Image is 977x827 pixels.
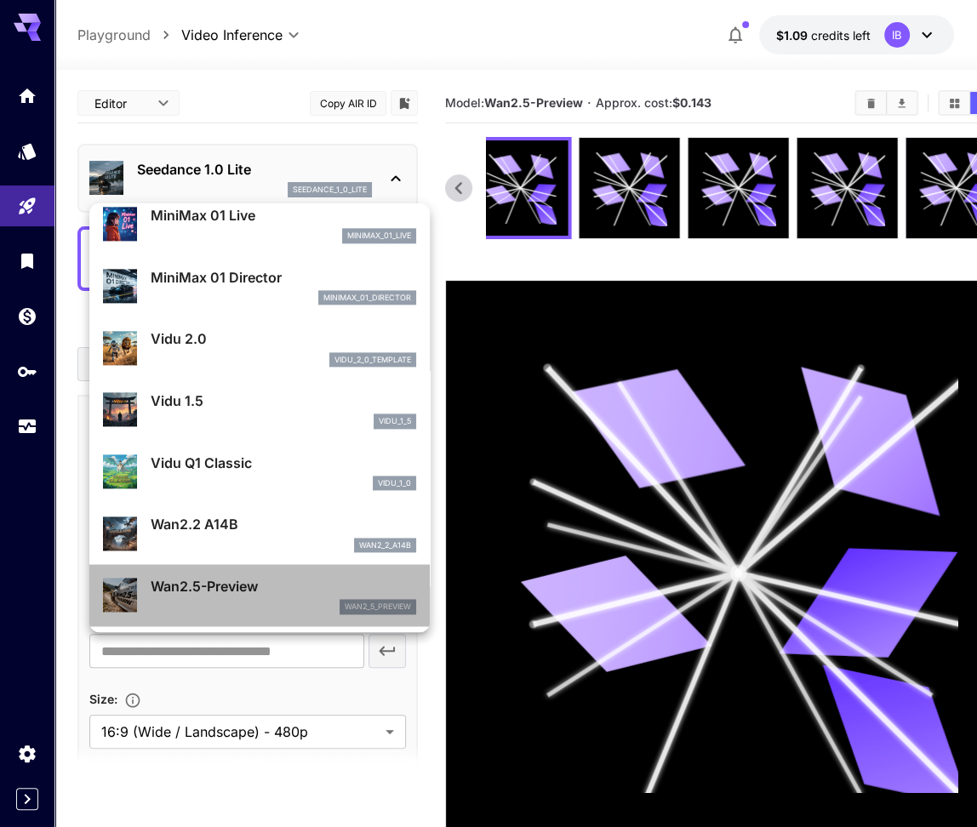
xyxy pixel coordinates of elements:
p: wan2_5_preview [345,601,411,613]
p: minimax_01_director [323,292,411,304]
p: wan2_2_a14b [359,539,411,551]
div: Vidu Q1 Classicvidu_1_0 [103,446,416,498]
p: Wan2.5-Preview [151,576,416,596]
p: vidu_1_0 [378,477,411,489]
p: Wan2.2 A14B [151,514,416,534]
div: Wan2.2 A14Bwan2_2_a14b [103,507,416,559]
div: Vidu 2.0vidu_2_0_template [103,322,416,374]
p: MiniMax 01 Live [151,205,416,225]
p: minimax_01_live [347,230,411,242]
div: Vidu 1.5vidu_1_5 [103,384,416,436]
p: vidu_1_5 [379,415,411,427]
div: MiniMax 01 Directorminimax_01_director [103,260,416,312]
div: MiniMax 01 Liveminimax_01_live [103,198,416,250]
p: vidu_2_0_template [334,354,411,366]
p: Vidu 1.5 [151,391,416,411]
p: Vidu Q1 Classic [151,453,416,473]
p: Vidu 2.0 [151,328,416,349]
p: MiniMax 01 Director [151,267,416,288]
div: Wan2.5-Previewwan2_5_preview [103,569,416,621]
